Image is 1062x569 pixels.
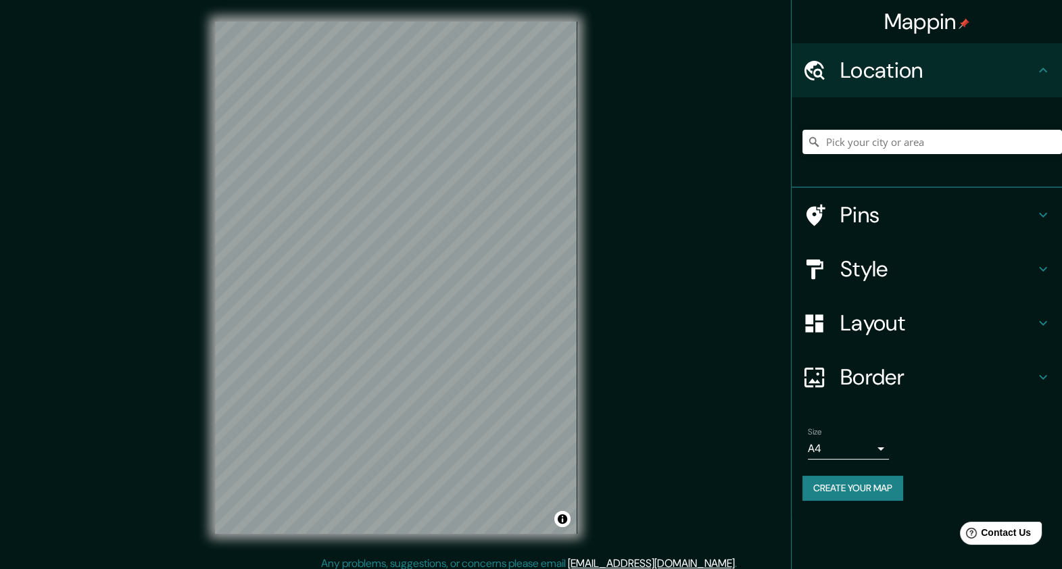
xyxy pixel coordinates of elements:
button: Create your map [802,476,903,501]
iframe: Help widget launcher [942,516,1047,554]
h4: Layout [840,310,1035,337]
button: Toggle attribution [554,511,571,527]
div: Layout [792,296,1062,350]
h4: Pins [840,201,1035,228]
div: A4 [808,438,889,460]
div: Border [792,350,1062,404]
div: Pins [792,188,1062,242]
h4: Style [840,255,1035,282]
div: Style [792,242,1062,296]
h4: Location [840,57,1035,84]
input: Pick your city or area [802,130,1062,154]
canvas: Map [215,22,577,534]
img: pin-icon.png [959,18,969,29]
div: Location [792,43,1062,97]
h4: Border [840,364,1035,391]
h4: Mappin [884,8,970,35]
label: Size [808,426,822,438]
